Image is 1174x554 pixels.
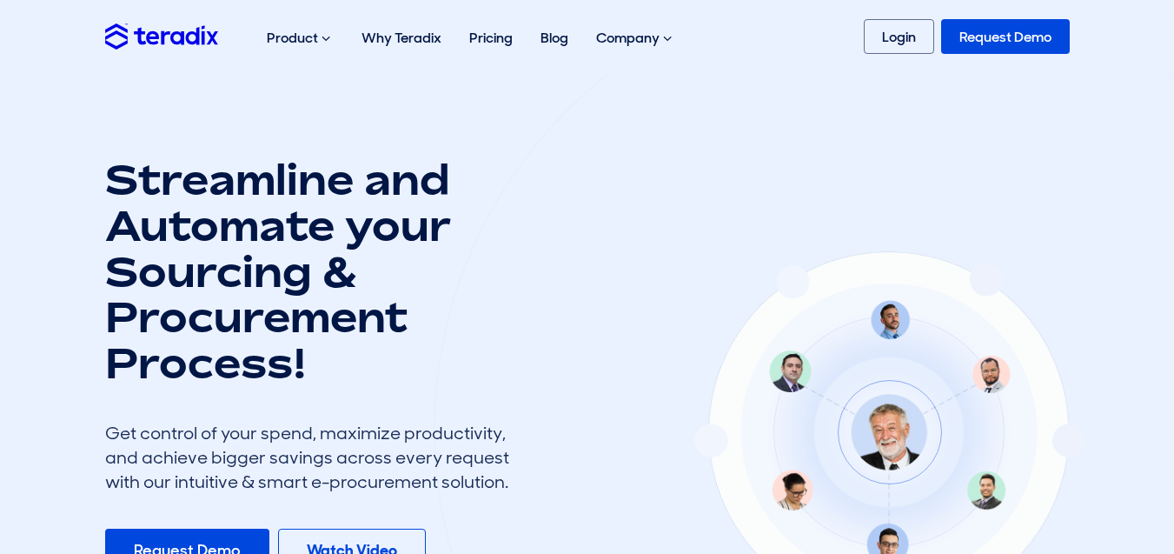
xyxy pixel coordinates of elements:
a: Why Teradix [348,10,455,65]
a: Blog [527,10,582,65]
img: Teradix logo [105,23,218,49]
div: Company [582,10,689,66]
h1: Streamline and Automate your Sourcing & Procurement Process! [105,157,522,386]
a: Login [864,19,934,54]
a: Pricing [455,10,527,65]
a: Request Demo [941,19,1070,54]
div: Get control of your spend, maximize productivity, and achieve bigger savings across every request... [105,421,522,494]
div: Product [253,10,348,66]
